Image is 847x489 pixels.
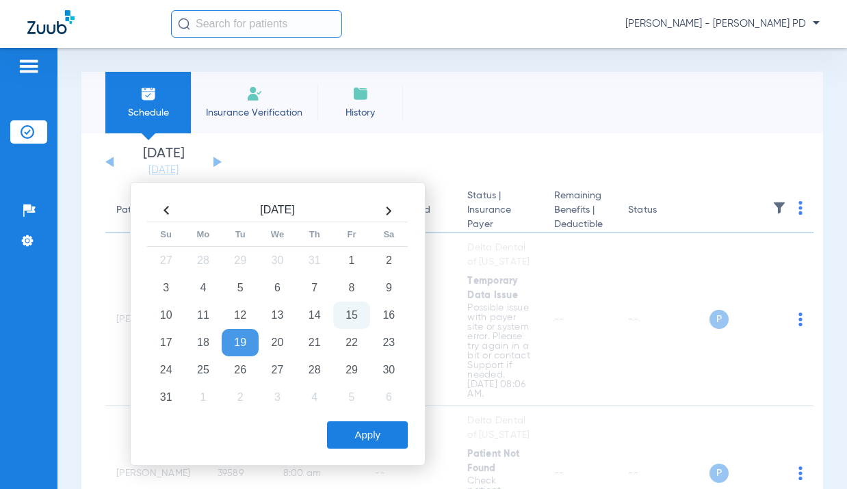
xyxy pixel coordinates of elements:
[467,241,532,269] div: Delta Dental of [US_STATE]
[456,189,543,233] th: Status |
[27,10,75,34] img: Zuub Logo
[171,10,342,38] input: Search for patients
[779,423,847,489] iframe: Chat Widget
[625,17,820,31] span: [PERSON_NAME] - [PERSON_NAME] PD
[122,147,205,177] li: [DATE]
[328,106,393,120] span: History
[467,303,532,399] p: Possible issue with payer site or system error. Please try again in a bit or contact Support if n...
[467,203,532,232] span: Insurance Payer
[709,464,729,483] span: P
[201,106,307,120] span: Insurance Verification
[617,189,709,233] th: Status
[178,18,190,30] img: Search Icon
[140,85,157,102] img: Schedule
[116,203,177,217] div: Patient Name
[122,163,205,177] a: [DATE]
[185,200,370,222] th: [DATE]
[467,414,532,442] div: Delta Dental of [US_STATE]
[327,421,408,449] button: Apply
[218,468,244,478] span: 39589
[798,313,803,326] img: group-dot-blue.svg
[554,217,607,232] span: Deductible
[554,468,564,478] span: --
[352,85,369,102] img: History
[709,310,729,329] span: P
[116,203,196,217] div: Patient Name
[554,315,564,324] span: --
[246,85,263,102] img: Manual Insurance Verification
[467,276,518,300] span: Temporary Data Issue
[772,201,786,215] img: filter.svg
[617,233,709,406] td: --
[18,58,40,75] img: hamburger-icon
[543,189,618,233] th: Remaining Benefits |
[116,106,181,120] span: Schedule
[467,449,519,473] span: Patient Not Found
[798,201,803,215] img: group-dot-blue.svg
